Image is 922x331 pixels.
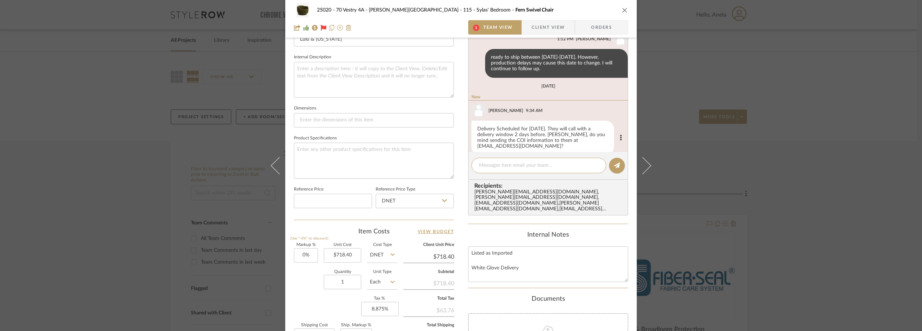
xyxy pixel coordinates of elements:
[583,20,620,35] span: Orders
[294,3,311,17] img: 74928f0e-1ef6-4b4e-bf0a-cf9307513a4a_48x40.jpg
[526,107,542,114] div: 9:34 AM
[294,107,316,110] label: Dimensions
[541,84,555,89] div: [DATE]
[403,303,454,316] div: $63.76
[376,188,415,191] label: Reference Price Type
[474,183,625,189] span: Recipients:
[557,36,573,42] div: 1:12 PM
[471,103,486,118] img: user_avatar.png
[468,295,628,303] div: Documents
[294,113,454,128] input: Enter the dimensions of this item
[403,276,454,289] div: $718.40
[483,20,513,35] span: Team View
[317,8,463,13] span: 25020 - 70 Vestry 4A - [PERSON_NAME][GEOGRAPHIC_DATA]
[294,243,318,247] label: Markup %
[488,107,523,114] div: [PERSON_NAME]
[403,323,454,327] label: Total Shipping
[367,270,398,274] label: Unit Type
[469,94,631,100] div: New
[463,8,515,13] span: 115 - Sylas' Bedroom
[532,20,565,35] span: Client View
[324,243,361,247] label: Unit Cost
[324,270,361,274] label: Quantity
[294,32,454,46] input: Enter Brand
[515,8,554,13] span: Fern Swivel Chair
[294,188,323,191] label: Reference Price
[473,24,479,31] span: 1
[474,189,625,213] div: [PERSON_NAME][EMAIL_ADDRESS][DOMAIN_NAME] , [PERSON_NAME][EMAIL_ADDRESS][DOMAIN_NAME] , [EMAIL_AD...
[294,323,335,327] label: Shipping Cost
[613,32,628,46] img: user_avatar.png
[294,55,331,59] label: Internal Description
[346,25,352,31] img: Remove from project
[468,231,628,239] div: Internal Notes
[471,121,614,155] div: Delivery Scheduled for [DATE]. They will call with a delivery window 2 days before. [PERSON_NAME]...
[340,323,372,327] label: Ship. Markup %
[622,7,628,13] button: close
[403,270,454,274] label: Subtotal
[294,227,454,236] div: Item Costs
[403,243,454,247] label: Client Unit Price
[485,49,628,78] div: ready to ship between [DATE]-[DATE]. However, production delays may cause this date to change. I ...
[361,297,398,300] label: Tax %
[418,227,454,236] a: View Budget
[294,137,337,140] label: Product Specifications
[576,36,611,42] div: [PERSON_NAME]
[403,297,454,300] label: Total Tax
[367,243,398,247] label: Cost Type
